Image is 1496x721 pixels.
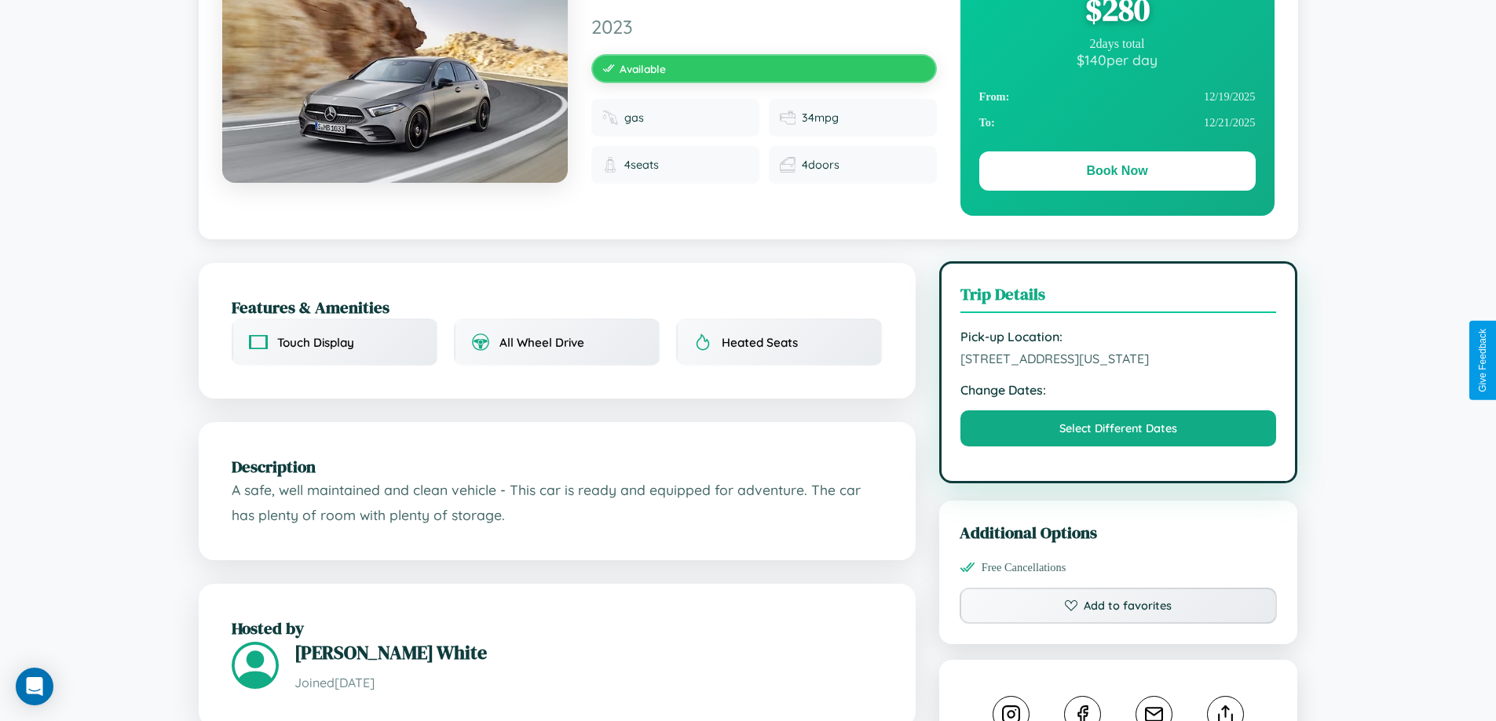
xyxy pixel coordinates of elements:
[1477,329,1488,392] div: Give Feedback
[802,111,839,125] span: 34 mpg
[979,84,1256,110] div: 12 / 19 / 2025
[960,410,1277,446] button: Select Different Dates
[294,672,883,694] p: Joined [DATE]
[232,455,883,478] h2: Description
[960,521,1278,544] h3: Additional Options
[232,296,883,319] h2: Features & Amenities
[499,335,584,350] span: All Wheel Drive
[624,111,644,125] span: gas
[979,90,1010,104] strong: From:
[277,335,354,350] span: Touch Display
[602,157,618,173] img: Seats
[979,151,1256,191] button: Book Now
[620,62,666,75] span: Available
[982,561,1066,574] span: Free Cancellations
[979,51,1256,68] div: $ 140 per day
[979,110,1256,136] div: 12 / 21 / 2025
[960,588,1278,624] button: Add to favorites
[780,110,796,126] img: Fuel efficiency
[624,158,659,172] span: 4 seats
[722,335,798,350] span: Heated Seats
[802,158,839,172] span: 4 doors
[979,37,1256,51] div: 2 days total
[960,382,1277,398] strong: Change Dates:
[960,351,1277,366] span: [STREET_ADDRESS][US_STATE]
[602,110,618,126] img: Fuel type
[591,15,937,38] span: 2023
[960,282,1277,313] h3: Trip Details
[294,639,883,665] h3: [PERSON_NAME] White
[780,157,796,173] img: Doors
[960,329,1277,344] strong: Pick-up Location:
[979,116,995,129] strong: To:
[232,617,883,639] h2: Hosted by
[232,478,883,527] p: A safe, well maintained and clean vehicle - This car is ready and equipped for adventure. The car...
[16,668,53,705] div: Open Intercom Messenger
